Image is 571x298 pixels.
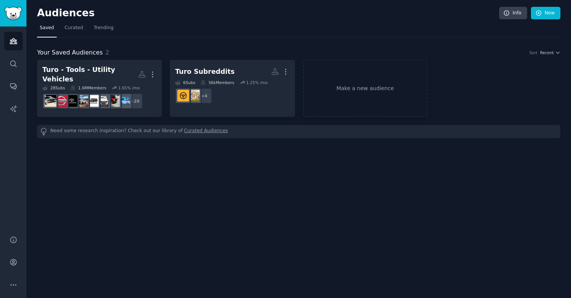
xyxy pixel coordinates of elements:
img: Turohost [177,90,189,101]
div: 28 Sub s [42,85,65,90]
a: Trending [91,22,116,37]
div: 1.25 % /mo [246,80,268,85]
div: Turo - Tools - Utility Vehicles [42,65,138,84]
img: ChevyTahoe [87,95,99,107]
div: + 4 [196,88,212,104]
h2: Audiences [37,7,499,19]
div: Need some research inspiration? Check out our library of [37,125,560,138]
img: DodgeDakota [108,95,120,107]
img: FordMaverickTruck [45,95,56,107]
span: 2 [106,49,109,56]
img: turoexperience [188,90,200,101]
img: chevyc10 [98,95,109,107]
span: Your Saved Audiences [37,48,103,58]
a: Curated [62,22,86,37]
span: Saved [40,25,54,31]
span: Curated [65,25,83,31]
img: ToyotaTundra [66,95,78,107]
img: chevycolorado [76,95,88,107]
img: TruckCampers [119,95,130,107]
div: Sort [529,50,538,55]
a: Make a new audience [303,60,428,117]
div: 1.6M Members [70,85,106,90]
a: Turo - Tools - Utility Vehicles28Subs1.6MMembers1.65% /mo+20TruckCampersDodgeDakotachevyc10ChevyT... [37,60,162,117]
div: 6 Sub s [175,80,195,85]
a: Info [499,7,527,20]
a: Turo Subreddits6Subs56kMembers1.25% /mo+4turoexperienceTurohost [170,60,295,117]
div: 56k Members [200,80,234,85]
img: GummySearch logo [5,7,22,20]
div: + 20 [127,93,143,109]
div: Turo Subreddits [175,67,234,76]
span: Recent [540,50,554,55]
button: Recent [540,50,560,55]
span: Trending [94,25,113,31]
a: Curated Audiences [184,128,228,136]
a: New [531,7,560,20]
img: nissanfrontier [55,95,67,107]
a: Saved [37,22,57,37]
div: 1.65 % /mo [118,85,140,90]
